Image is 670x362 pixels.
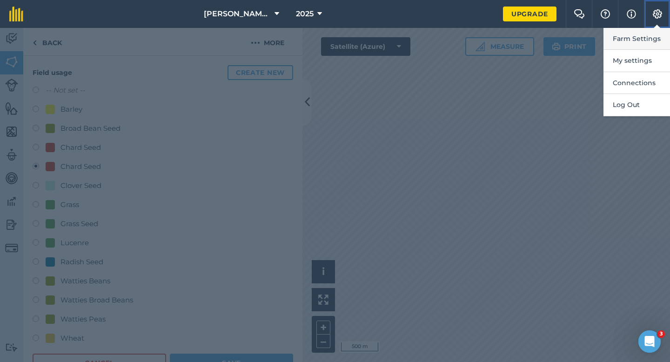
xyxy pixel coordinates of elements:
[652,9,663,19] img: A cog icon
[296,8,314,20] span: 2025
[503,7,556,21] a: Upgrade
[627,8,636,20] img: svg+xml;base64,PHN2ZyB4bWxucz0iaHR0cDovL3d3dy53My5vcmcvMjAwMC9zdmciIHdpZHRoPSIxNyIgaGVpZ2h0PSIxNy...
[600,9,611,19] img: A question mark icon
[603,28,670,50] button: Farm Settings
[574,9,585,19] img: Two speech bubbles overlapping with the left bubble in the forefront
[9,7,23,21] img: fieldmargin Logo
[638,330,661,353] iframe: Intercom live chat
[603,94,670,116] button: Log Out
[603,72,670,94] button: Connections
[204,8,271,20] span: [PERSON_NAME] & Sons Farming LTD
[603,50,670,72] button: My settings
[657,330,665,338] span: 3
